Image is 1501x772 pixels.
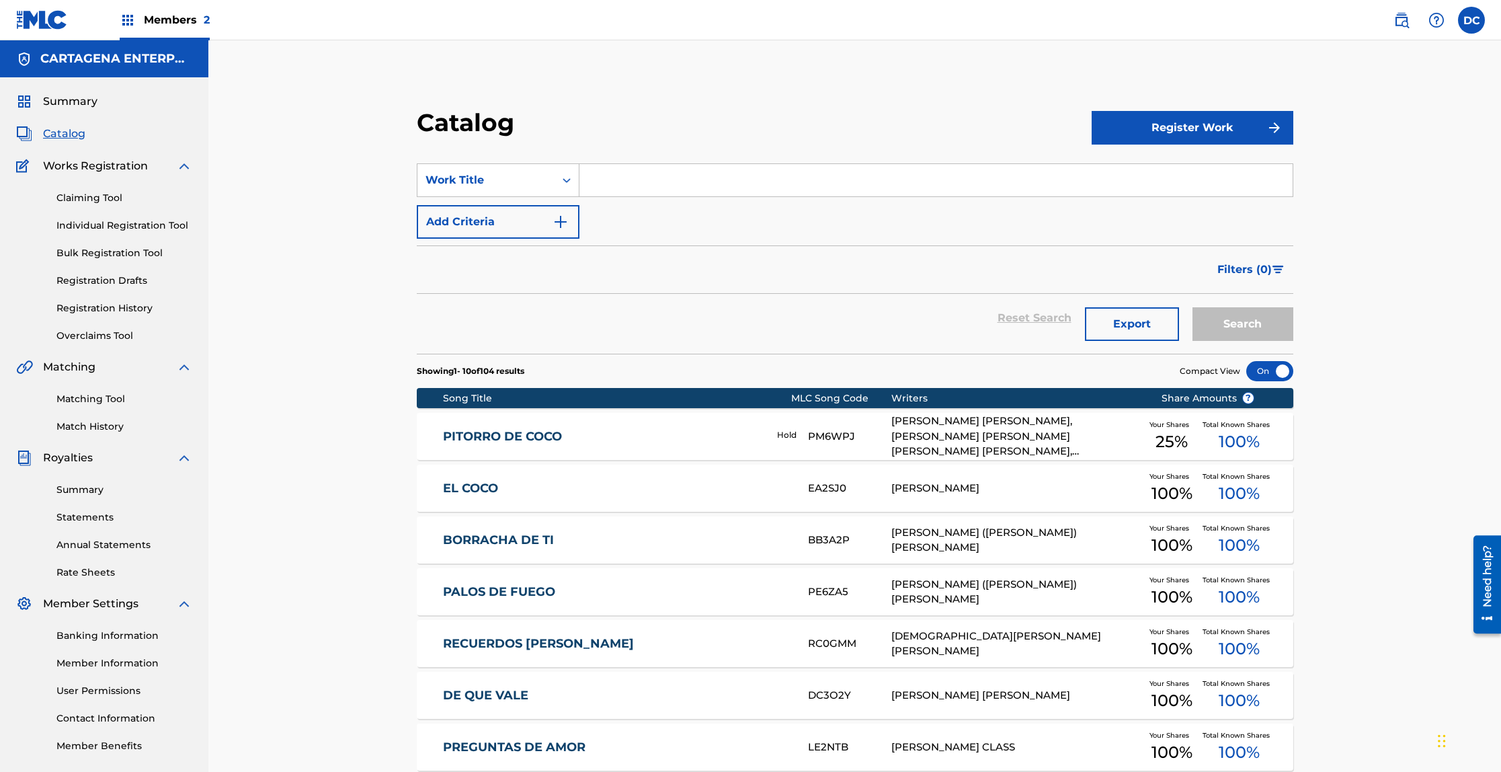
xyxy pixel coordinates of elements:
[808,740,891,755] div: LE2NTB
[1151,533,1192,557] span: 100 %
[417,108,521,138] h2: Catalog
[1209,253,1293,286] button: Filters (0)
[1085,307,1179,341] button: Export
[808,429,891,445] div: PM6WPJ
[56,483,192,497] a: Summary
[1203,627,1275,637] span: Total Known Shares
[417,163,1293,354] form: Search Form
[16,93,32,110] img: Summary
[443,429,758,445] a: PITORRO DE COCO
[176,158,192,174] img: expand
[16,51,32,67] img: Accounts
[1149,730,1194,740] span: Your Shares
[808,688,891,703] div: DC3O2Y
[808,481,891,496] div: EA2SJ0
[1149,575,1194,585] span: Your Shares
[56,656,192,670] a: Member Information
[1203,471,1275,481] span: Total Known Shares
[891,629,1141,659] div: [DEMOGRAPHIC_DATA][PERSON_NAME] [PERSON_NAME]
[891,391,1141,406] div: Writers
[16,450,32,466] img: Royalties
[891,481,1141,496] div: [PERSON_NAME]
[1272,266,1284,274] img: filter
[1388,7,1415,34] a: Public Search
[16,126,85,142] a: CatalogCatalog
[176,596,192,612] img: expand
[1266,120,1283,136] img: f7272a7cc735f4ea7f67.svg
[891,740,1141,755] div: [PERSON_NAME] CLASS
[16,359,33,375] img: Matching
[56,420,192,434] a: Match History
[56,329,192,343] a: Overclaims Tool
[1428,12,1445,28] img: help
[56,538,192,552] a: Annual Statements
[16,10,68,30] img: MLC Logo
[891,577,1141,607] div: [PERSON_NAME] ([PERSON_NAME]) [PERSON_NAME]
[1203,730,1275,740] span: Total Known Shares
[1219,585,1260,609] span: 100 %
[1149,471,1194,481] span: Your Shares
[1149,679,1194,689] span: Your Shares
[891,688,1141,703] div: [PERSON_NAME] [PERSON_NAME]
[443,636,790,652] a: RECUERDOS [PERSON_NAME]
[56,246,192,260] a: Bulk Registration Tool
[176,359,192,375] img: expand
[56,301,192,315] a: Registration History
[56,684,192,698] a: User Permissions
[16,93,97,110] a: SummarySummary
[1162,391,1254,406] span: Share Amounts
[1463,531,1501,639] iframe: Resource Center
[43,359,95,375] span: Matching
[43,126,85,142] span: Catalog
[1423,7,1450,34] div: Help
[1219,740,1260,765] span: 100 %
[56,739,192,753] a: Member Benefits
[891,525,1141,555] div: [PERSON_NAME] ([PERSON_NAME]) [PERSON_NAME]
[443,740,790,755] a: PREGUNTAS DE AMOR
[1434,707,1501,772] iframe: Chat Widget
[176,450,192,466] img: expand
[1149,523,1194,533] span: Your Shares
[1203,420,1275,430] span: Total Known Shares
[120,12,136,28] img: Top Rightsholders
[443,391,792,406] div: Song Title
[43,450,93,466] span: Royalties
[1151,740,1192,765] span: 100 %
[1155,430,1188,454] span: 25 %
[553,214,569,230] img: 9d2ae6d4665cec9f34b9.svg
[1219,689,1260,713] span: 100 %
[1219,637,1260,661] span: 100 %
[417,205,579,239] button: Add Criteria
[1219,481,1260,506] span: 100 %
[417,365,524,377] p: Showing 1 - 10 of 104 results
[40,51,192,67] h5: CARTAGENA ENTERPRISES, INC.
[56,392,192,406] a: Matching Tool
[56,711,192,726] a: Contact Information
[443,584,790,600] a: PALOS DE FUEGO
[1219,430,1260,454] span: 100 %
[443,688,790,703] a: DE QUE VALE
[56,191,192,205] a: Claiming Tool
[791,391,891,406] div: MLC Song Code
[1203,523,1275,533] span: Total Known Shares
[56,274,192,288] a: Registration Drafts
[1151,689,1192,713] span: 100 %
[1151,481,1192,506] span: 100 %
[1219,533,1260,557] span: 100 %
[891,414,1141,459] div: [PERSON_NAME] [PERSON_NAME], [PERSON_NAME] [PERSON_NAME] [PERSON_NAME] [PERSON_NAME], [PERSON_NAM...
[1151,585,1192,609] span: 100 %
[1458,7,1485,34] div: User Menu
[1203,575,1275,585] span: Total Known Shares
[808,584,891,600] div: PE6ZA5
[425,172,546,188] div: Work Title
[1151,637,1192,661] span: 100 %
[56,566,192,580] a: Rate Sheets
[443,533,790,548] a: BORRACHA DE TI
[16,158,34,174] img: Works Registration
[56,510,192,525] a: Statements
[204,13,210,26] span: 2
[1180,365,1240,377] span: Compact View
[1149,627,1194,637] span: Your Shares
[43,158,148,174] span: Works Registration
